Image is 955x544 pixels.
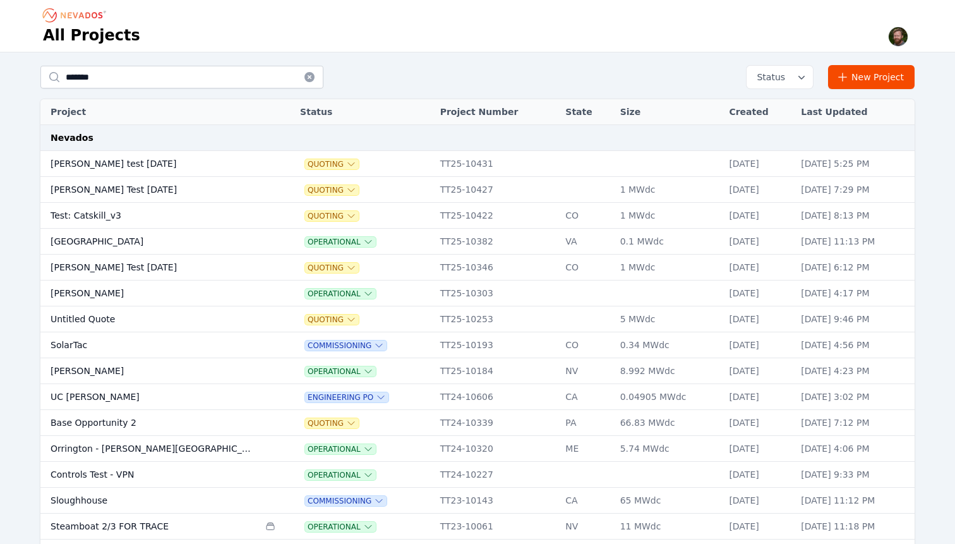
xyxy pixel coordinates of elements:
td: [DATE] [723,488,795,514]
td: ME [559,436,613,462]
td: [DATE] [723,229,795,255]
td: 0.34 MWdc [614,332,723,358]
td: [DATE] 4:06 PM [795,436,915,462]
tr: Orrington - [PERSON_NAME][GEOGRAPHIC_DATA]OperationalTT24-10320ME5.74 MWdc[DATE][DATE] 4:06 PM [40,436,915,462]
span: Quoting [305,315,359,325]
td: CA [559,384,613,410]
td: [GEOGRAPHIC_DATA] [40,229,259,255]
tr: Controls Test - VPNOperationalTT24-10227[DATE][DATE] 9:33 PM [40,462,915,488]
th: Status [294,99,434,125]
td: [DATE] 4:17 PM [795,281,915,306]
button: Operational [305,470,376,480]
td: UC [PERSON_NAME] [40,384,259,410]
tr: [PERSON_NAME] test [DATE]QuotingTT25-10431[DATE][DATE] 5:25 PM [40,151,915,177]
tr: Untitled QuoteQuotingTT25-102535 MWdc[DATE][DATE] 9:46 PM [40,306,915,332]
td: PA [559,410,613,436]
td: TT24-10227 [434,462,560,488]
td: CA [559,488,613,514]
td: 0.04905 MWdc [614,384,723,410]
td: TT25-10346 [434,255,560,281]
td: TT24-10606 [434,384,560,410]
td: [DATE] 4:23 PM [795,358,915,384]
td: [DATE] 9:33 PM [795,462,915,488]
td: [DATE] [723,332,795,358]
a: New Project [828,65,915,89]
span: Commissioning [305,341,387,351]
td: NV [559,514,613,540]
td: 5.74 MWdc [614,436,723,462]
button: Operational [305,522,376,532]
td: [PERSON_NAME] test [DATE] [40,151,259,177]
td: [DATE] 7:29 PM [795,177,915,203]
td: 11 MWdc [614,514,723,540]
button: Engineering PO [305,392,388,402]
td: TT25-10431 [434,151,560,177]
td: Untitled Quote [40,306,259,332]
td: Controls Test - VPN [40,462,259,488]
button: Status [747,66,813,88]
td: [DATE] [723,203,795,229]
td: TT25-10427 [434,177,560,203]
td: Base Opportunity 2 [40,410,259,436]
td: 5 MWdc [614,306,723,332]
img: Sam Prest [888,27,908,47]
td: [DATE] [723,358,795,384]
td: [DATE] [723,462,795,488]
td: [DATE] [723,255,795,281]
tr: [PERSON_NAME]OperationalTT25-10303[DATE][DATE] 4:17 PM [40,281,915,306]
button: Operational [305,237,376,247]
nav: Breadcrumb [43,5,110,25]
td: TT23-10061 [434,514,560,540]
tr: [PERSON_NAME] Test [DATE]QuotingTT25-104271 MWdc[DATE][DATE] 7:29 PM [40,177,915,203]
td: CO [559,255,613,281]
button: Quoting [305,418,359,428]
td: TT25-10422 [434,203,560,229]
tr: SolarTacCommissioningTT25-10193CO0.34 MWdc[DATE][DATE] 4:56 PM [40,332,915,358]
td: TT24-10320 [434,436,560,462]
span: Quoting [305,185,359,195]
td: [DATE] 6:12 PM [795,255,915,281]
td: [DATE] [723,384,795,410]
td: [DATE] [723,514,795,540]
td: TT24-10339 [434,410,560,436]
tr: SloughhouseCommissioningTT23-10143CA65 MWdc[DATE][DATE] 11:12 PM [40,488,915,514]
tr: UC [PERSON_NAME]Engineering POTT24-10606CA0.04905 MWdc[DATE][DATE] 3:02 PM [40,384,915,410]
td: [PERSON_NAME] [40,281,259,306]
button: Operational [305,366,376,377]
td: [DATE] [723,151,795,177]
td: [DATE] 7:12 PM [795,410,915,436]
button: Quoting [305,263,359,273]
tr: Base Opportunity 2QuotingTT24-10339PA66.83 MWdc[DATE][DATE] 7:12 PM [40,410,915,436]
button: Quoting [305,159,359,169]
td: [DATE] 4:56 PM [795,332,915,358]
td: [PERSON_NAME] [40,358,259,384]
th: Project [40,99,259,125]
th: Created [723,99,795,125]
button: Commissioning [305,496,387,506]
td: 66.83 MWdc [614,410,723,436]
td: [DATE] 5:25 PM [795,151,915,177]
td: Orrington - [PERSON_NAME][GEOGRAPHIC_DATA] [40,436,259,462]
td: Test: Catskill_v3 [40,203,259,229]
td: TT23-10143 [434,488,560,514]
span: Operational [305,289,376,299]
th: Size [614,99,723,125]
td: TT25-10253 [434,306,560,332]
tr: [PERSON_NAME] Test [DATE]QuotingTT25-10346CO1 MWdc[DATE][DATE] 6:12 PM [40,255,915,281]
td: [DATE] 9:46 PM [795,306,915,332]
td: 1 MWdc [614,255,723,281]
td: [DATE] [723,306,795,332]
td: [DATE] 11:13 PM [795,229,915,255]
h1: All Projects [43,25,140,45]
td: TT25-10382 [434,229,560,255]
td: [DATE] [723,410,795,436]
